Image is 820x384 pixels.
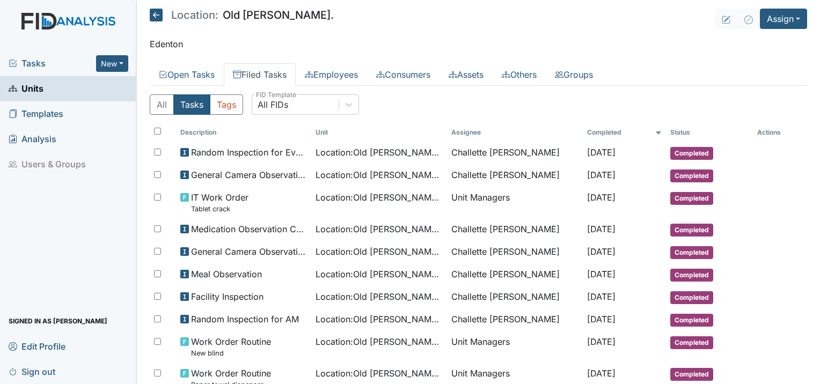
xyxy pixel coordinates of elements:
[587,291,616,302] span: [DATE]
[440,63,493,86] a: Assets
[316,367,443,380] span: Location : Old [PERSON_NAME].
[670,269,713,282] span: Completed
[447,286,583,308] td: Challette [PERSON_NAME]
[316,223,443,235] span: Location : Old [PERSON_NAME].
[447,123,583,142] th: Assignee
[316,268,443,280] span: Location : Old [PERSON_NAME].
[296,63,367,86] a: Employees
[670,314,713,327] span: Completed
[9,106,63,122] span: Templates
[670,169,713,182] span: Completed
[150,9,334,21] h5: Old [PERSON_NAME].
[666,123,753,142] th: Toggle SortBy
[587,314,616,324] span: [DATE]
[311,123,447,142] th: Toggle SortBy
[9,338,65,355] span: Edit Profile
[96,55,128,72] button: New
[447,241,583,263] td: Challette [PERSON_NAME]
[224,63,296,86] a: Filed Tasks
[9,80,43,97] span: Units
[587,169,616,180] span: [DATE]
[176,123,312,142] th: Toggle SortBy
[191,348,271,358] small: New blind
[587,269,616,279] span: [DATE]
[753,123,807,142] th: Actions
[447,218,583,241] td: Challette [PERSON_NAME]
[670,336,713,349] span: Completed
[587,224,616,234] span: [DATE]
[191,191,248,214] span: IT Work Order Tablet crack
[367,63,440,86] a: Consumers
[171,10,218,20] span: Location:
[316,290,443,303] span: Location : Old [PERSON_NAME].
[191,168,307,181] span: General Camera Observation
[670,147,713,160] span: Completed
[150,94,243,115] div: Type filter
[316,245,443,258] span: Location : Old [PERSON_NAME].
[150,94,174,115] button: All
[258,98,288,111] div: All FIDs
[670,368,713,381] span: Completed
[173,94,210,115] button: Tasks
[587,246,616,257] span: [DATE]
[210,94,243,115] button: Tags
[191,245,307,258] span: General Camera Observation
[670,192,713,205] span: Completed
[191,223,307,235] span: Medication Observation Checklist
[191,146,307,159] span: Random Inspection for Evening
[447,187,583,218] td: Unit Managers
[191,268,262,280] span: Meal Observation
[447,142,583,164] td: Challette [PERSON_NAME]
[583,123,666,142] th: Toggle SortBy
[316,168,443,181] span: Location : Old [PERSON_NAME].
[670,224,713,237] span: Completed
[587,336,616,347] span: [DATE]
[191,335,271,358] span: Work Order Routine New blind
[191,204,248,214] small: Tablet crack
[587,147,616,158] span: [DATE]
[316,313,443,326] span: Location : Old [PERSON_NAME].
[316,146,443,159] span: Location : Old [PERSON_NAME].
[546,63,602,86] a: Groups
[316,335,443,348] span: Location : Old [PERSON_NAME].
[150,63,224,86] a: Open Tasks
[587,192,616,203] span: [DATE]
[447,263,583,286] td: Challette [PERSON_NAME]
[9,363,55,380] span: Sign out
[447,308,583,331] td: Challette [PERSON_NAME]
[447,164,583,187] td: Challette [PERSON_NAME]
[670,246,713,259] span: Completed
[447,331,583,363] td: Unit Managers
[191,290,263,303] span: Facility Inspection
[150,38,807,50] p: Edenton
[493,63,546,86] a: Others
[9,57,96,70] a: Tasks
[316,191,443,204] span: Location : Old [PERSON_NAME].
[191,313,299,326] span: Random Inspection for AM
[9,313,107,329] span: Signed in as [PERSON_NAME]
[9,131,56,147] span: Analysis
[154,128,161,135] input: Toggle All Rows Selected
[760,9,807,29] button: Assign
[587,368,616,379] span: [DATE]
[670,291,713,304] span: Completed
